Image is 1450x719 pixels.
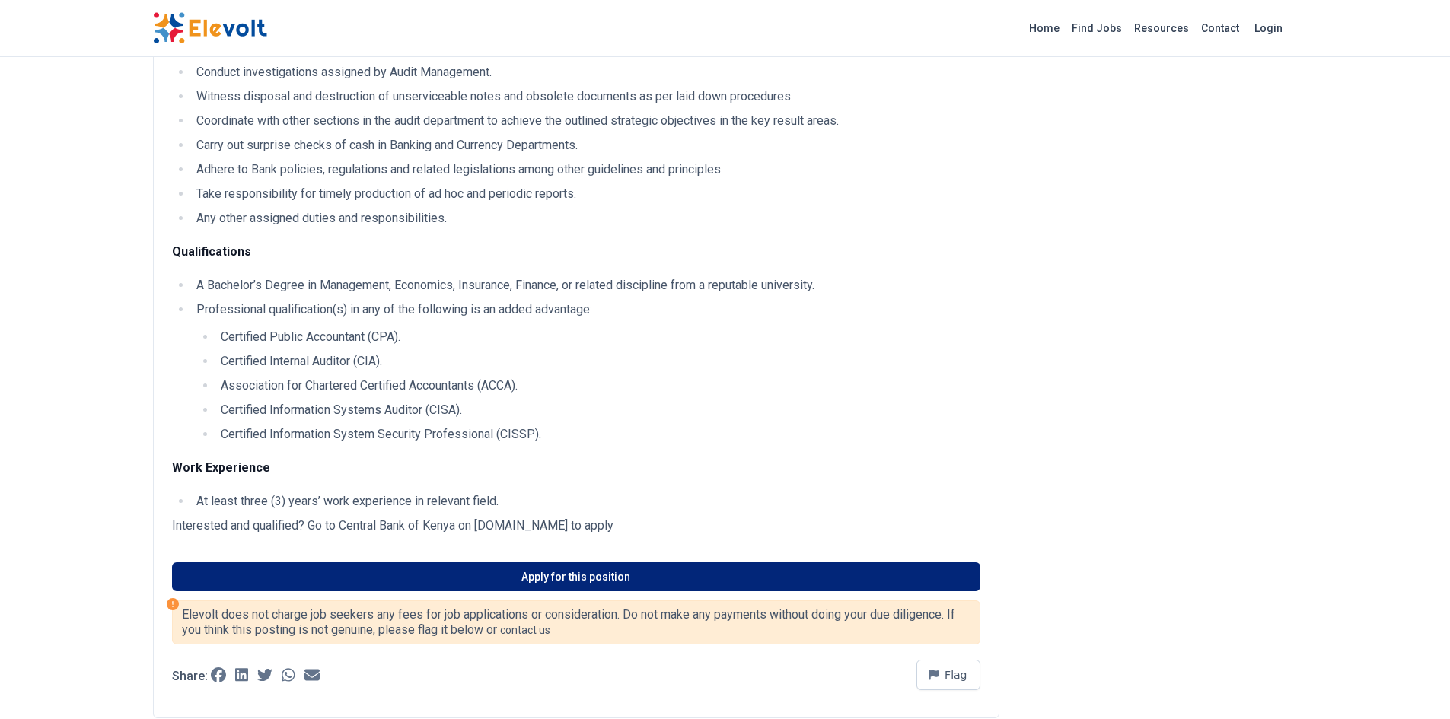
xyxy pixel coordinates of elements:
[216,377,980,395] li: Association for Chartered Certified Accountants (ACCA).
[172,460,270,475] strong: Work Experience
[216,425,980,444] li: Certified Information System Security Professional (CISSP).
[172,244,251,259] strong: Qualifications
[192,185,980,203] li: Take responsibility for timely production of ad hoc and periodic reports.
[1195,16,1245,40] a: Contact
[192,209,980,227] li: Any other assigned duties and responsibilities.
[153,12,267,44] img: Elevolt
[500,624,550,636] a: contact us
[182,607,970,638] p: Elevolt does not charge job seekers any fees for job applications or consideration. Do not make a...
[1245,13,1292,43] a: Login
[1024,205,1298,418] iframe: Advertisement
[1023,16,1066,40] a: Home
[192,301,980,444] li: Professional qualification(s) in any of the following is an added advantage:
[216,401,980,419] li: Certified Information Systems Auditor (CISA).
[216,352,980,371] li: Certified Internal Auditor (CIA).
[192,136,980,154] li: Carry out surprise checks of cash in Banking and Currency Departments.
[192,63,980,81] li: Conduct investigations assigned by Audit Management.
[1128,16,1195,40] a: Resources
[192,112,980,130] li: Coordinate with other sections in the audit department to achieve the outlined strategic objectiv...
[216,328,980,346] li: Certified Public Accountant (CPA).
[1066,16,1128,40] a: Find Jobs
[172,670,208,682] p: Share:
[192,87,980,106] li: Witness disposal and destruction of unserviceable notes and obsolete documents as per laid down p...
[916,660,980,690] button: Flag
[192,492,980,511] li: At least three (3) years’ work experience in relevant field.
[172,562,980,591] a: Apply for this position
[192,276,980,294] li: A Bachelor’s Degree in Management, Economics, Insurance, Finance, or related discipline from a re...
[1374,646,1450,719] iframe: Chat Widget
[172,517,980,535] p: Interested and qualified? Go to Central Bank of Kenya on [DOMAIN_NAME] to apply
[192,161,980,179] li: Adhere to Bank policies, regulations and related legislations among other guidelines and principles.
